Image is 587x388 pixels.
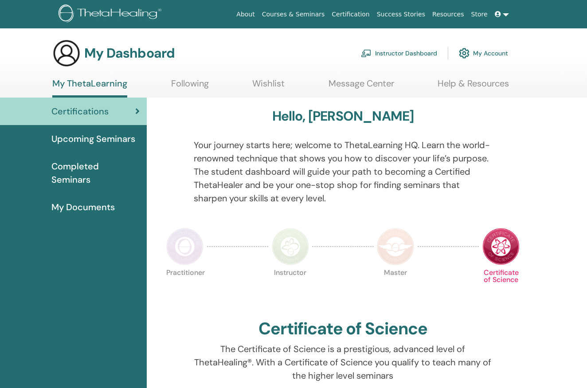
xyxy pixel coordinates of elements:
[51,200,115,214] span: My Documents
[329,78,394,95] a: Message Center
[194,342,492,382] p: The Certificate of Science is a prestigious, advanced level of ThetaHealing®. With a Certificate ...
[459,43,508,63] a: My Account
[84,45,175,61] h3: My Dashboard
[233,6,258,23] a: About
[258,319,428,339] h2: Certificate of Science
[51,105,109,118] span: Certifications
[166,228,203,265] img: Practitioner
[166,269,203,306] p: Practitioner
[52,78,127,98] a: My ThetaLearning
[51,132,135,145] span: Upcoming Seminars
[482,228,520,265] img: Certificate of Science
[459,46,470,61] img: cog.svg
[328,6,373,23] a: Certification
[468,6,491,23] a: Store
[52,39,81,67] img: generic-user-icon.jpg
[258,6,329,23] a: Courses & Seminars
[272,269,309,306] p: Instructor
[429,6,468,23] a: Resources
[438,78,509,95] a: Help & Resources
[252,78,285,95] a: Wishlist
[59,4,164,24] img: logo.png
[361,43,437,63] a: Instructor Dashboard
[361,49,372,57] img: chalkboard-teacher.svg
[194,138,492,205] p: Your journey starts here; welcome to ThetaLearning HQ. Learn the world-renowned technique that sh...
[272,228,309,265] img: Instructor
[482,269,520,306] p: Certificate of Science
[377,269,414,306] p: Master
[171,78,209,95] a: Following
[377,228,414,265] img: Master
[51,160,140,186] span: Completed Seminars
[272,108,414,124] h3: Hello, [PERSON_NAME]
[373,6,429,23] a: Success Stories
